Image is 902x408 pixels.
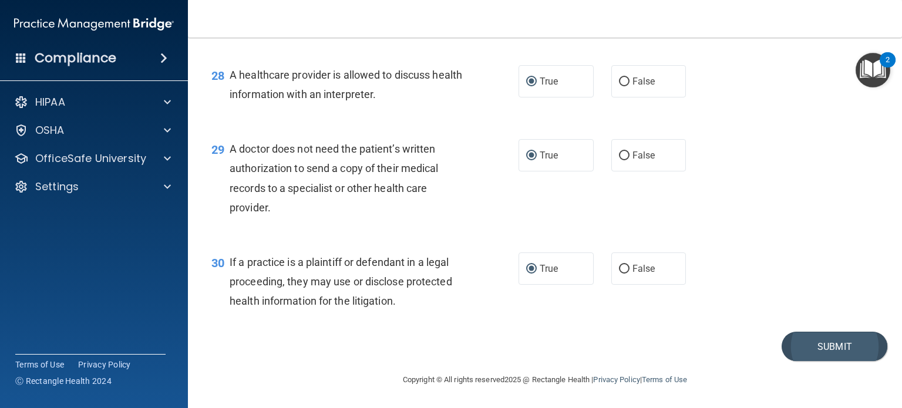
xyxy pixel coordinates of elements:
[782,332,887,362] button: Submit
[15,375,112,387] span: Ⓒ Rectangle Health 2024
[35,95,65,109] p: HIPAA
[14,95,171,109] a: HIPAA
[35,180,79,194] p: Settings
[15,359,64,370] a: Terms of Use
[642,375,687,384] a: Terms of Use
[14,180,171,194] a: Settings
[619,151,630,160] input: False
[526,265,537,274] input: True
[14,12,174,36] img: PMB logo
[230,69,462,100] span: A healthcare provider is allowed to discuss health information with an interpreter.
[540,150,558,161] span: True
[35,123,65,137] p: OSHA
[14,123,171,137] a: OSHA
[540,263,558,274] span: True
[593,375,640,384] a: Privacy Policy
[211,143,224,157] span: 29
[526,151,537,160] input: True
[14,151,171,166] a: OfficeSafe University
[211,69,224,83] span: 28
[78,359,131,370] a: Privacy Policy
[331,361,759,399] div: Copyright © All rights reserved 2025 @ Rectangle Health | |
[886,60,890,75] div: 2
[632,150,655,161] span: False
[856,53,890,87] button: Open Resource Center, 2 new notifications
[230,143,439,214] span: A doctor does not need the patient’s written authorization to send a copy of their medical record...
[619,77,630,86] input: False
[211,256,224,270] span: 30
[526,77,537,86] input: True
[632,263,655,274] span: False
[619,265,630,274] input: False
[35,50,116,66] h4: Compliance
[230,256,452,307] span: If a practice is a plaintiff or defendant in a legal proceeding, they may use or disclose protect...
[843,327,888,372] iframe: Drift Widget Chat Controller
[632,76,655,87] span: False
[35,151,146,166] p: OfficeSafe University
[540,76,558,87] span: True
